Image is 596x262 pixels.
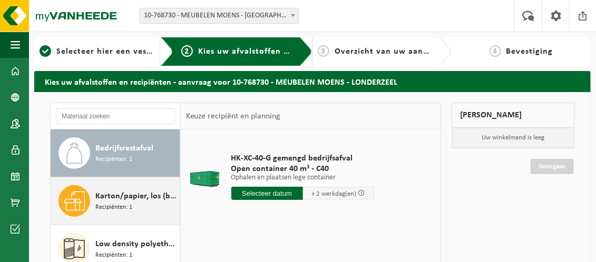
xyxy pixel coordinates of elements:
span: Bevestiging [506,47,553,56]
a: 1Selecteer hier een vestiging [40,45,152,58]
span: Recipiënten: 1 [95,203,132,213]
span: 1 [40,45,51,57]
span: 4 [490,45,501,57]
span: Recipiënten: 1 [95,155,132,165]
span: Open container 40 m³ - C40 [231,164,375,174]
h2: Kies uw afvalstoffen en recipiënten - aanvraag voor 10-768730 - MEUBELEN MOENS - LONDERZEEL [34,71,591,92]
a: Doorgaan [531,159,574,174]
span: Overzicht van uw aanvraag [335,47,446,56]
div: [PERSON_NAME] [452,103,575,128]
span: Recipiënten: 1 [95,250,132,260]
button: Karton/papier, los (bedrijven) Recipiënten: 1 [51,177,180,225]
span: 10-768730 - MEUBELEN MOENS - LONDERZEEL [140,8,298,23]
span: 10-768730 - MEUBELEN MOENS - LONDERZEEL [139,8,299,24]
span: Karton/papier, los (bedrijven) [95,190,177,203]
span: Selecteer hier een vestiging [56,47,170,56]
div: Keuze recipiënt en planning [181,103,286,129]
input: Materiaal zoeken [56,108,175,124]
p: Uw winkelmand is leeg [452,128,574,148]
span: HK-XC-40-G gemengd bedrijfsafval [231,153,375,164]
span: + 2 werkdag(en) [312,190,357,197]
span: 2 [181,45,193,57]
span: 3 [318,45,329,57]
span: Kies uw afvalstoffen en recipiënten [198,47,343,56]
input: Selecteer datum [231,187,303,200]
button: Bedrijfsrestafval Recipiënten: 1 [51,129,180,177]
span: Low density polyethyleen (LDPE) folie, los, gekleurd [95,238,177,250]
span: Bedrijfsrestafval [95,142,153,155]
p: Ophalen en plaatsen lege container [231,174,375,182]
